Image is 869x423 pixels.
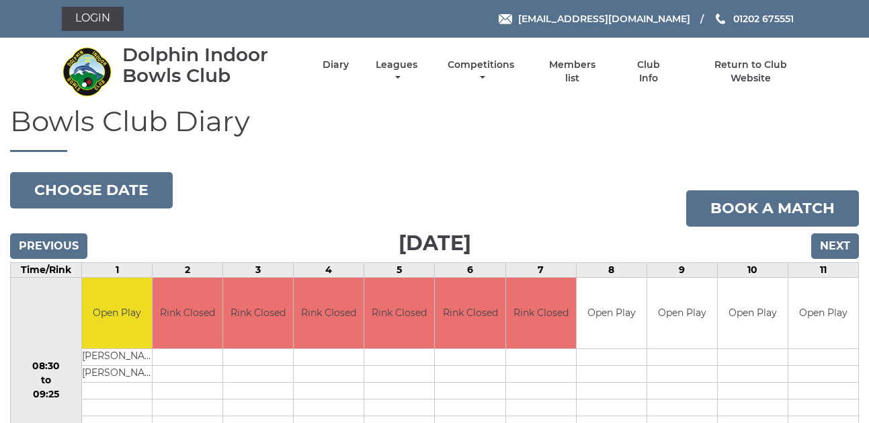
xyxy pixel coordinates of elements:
td: 5 [364,263,435,278]
td: Rink Closed [435,278,505,348]
a: Return to Club Website [694,59,807,85]
td: 11 [788,263,858,278]
td: 2 [153,263,223,278]
td: 1 [82,263,153,278]
td: 4 [294,263,364,278]
a: Phone us 01202 675551 [714,11,794,26]
td: 8 [576,263,647,278]
td: [PERSON_NAME] [82,365,152,382]
td: Rink Closed [223,278,293,348]
div: Dolphin Indoor Bowls Club [122,44,299,86]
td: Open Play [82,278,152,348]
a: Club Info [627,59,671,85]
td: 7 [505,263,576,278]
td: Rink Closed [506,278,576,348]
img: Email [499,14,512,24]
td: Time/Rink [11,263,82,278]
td: Open Play [647,278,717,348]
td: Open Play [577,278,647,348]
td: [PERSON_NAME] [82,348,152,365]
td: 10 [717,263,788,278]
button: Choose date [10,172,173,208]
a: Leagues [372,59,421,85]
img: Phone us [716,13,725,24]
td: Open Play [788,278,858,348]
td: Rink Closed [153,278,222,348]
td: Open Play [718,278,788,348]
input: Next [811,233,859,259]
h1: Bowls Club Diary [10,106,859,152]
a: Email [EMAIL_ADDRESS][DOMAIN_NAME] [499,11,690,26]
a: Login [62,7,124,31]
td: 6 [435,263,505,278]
img: Dolphin Indoor Bowls Club [62,46,112,97]
a: Members list [541,59,603,85]
a: Book a match [686,190,859,227]
td: Rink Closed [364,278,434,348]
a: Competitions [445,59,518,85]
td: 9 [647,263,717,278]
a: Diary [323,59,349,71]
td: 3 [223,263,294,278]
span: [EMAIL_ADDRESS][DOMAIN_NAME] [518,13,690,25]
span: 01202 675551 [733,13,794,25]
td: Rink Closed [294,278,364,348]
input: Previous [10,233,87,259]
